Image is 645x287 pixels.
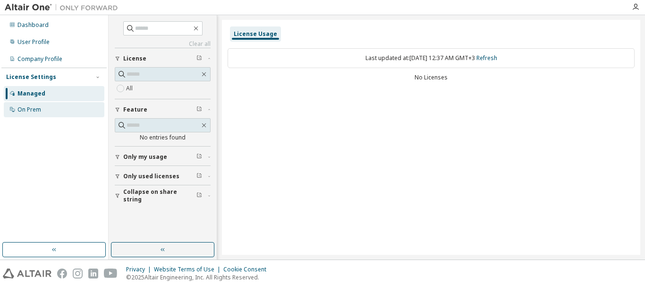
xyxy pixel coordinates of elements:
[196,106,202,113] span: Clear filter
[196,192,202,200] span: Clear filter
[196,55,202,62] span: Clear filter
[123,106,147,113] span: Feature
[88,269,98,278] img: linkedin.svg
[123,188,196,203] span: Collapse on share string
[115,134,211,141] div: No entries found
[115,185,211,206] button: Collapse on share string
[17,21,49,29] div: Dashboard
[223,266,272,273] div: Cookie Consent
[5,3,123,12] img: Altair One
[228,74,635,81] div: No Licenses
[126,266,154,273] div: Privacy
[476,54,497,62] a: Refresh
[123,55,146,62] span: License
[115,40,211,48] a: Clear all
[17,38,50,46] div: User Profile
[228,48,635,68] div: Last updated at: [DATE] 12:37 AM GMT+3
[154,266,223,273] div: Website Terms of Use
[115,166,211,187] button: Only used licenses
[104,269,118,278] img: youtube.svg
[126,273,272,281] p: © 2025 Altair Engineering, Inc. All Rights Reserved.
[126,83,135,94] label: All
[196,173,202,180] span: Clear filter
[123,153,167,161] span: Only my usage
[17,55,62,63] div: Company Profile
[57,269,67,278] img: facebook.svg
[6,73,56,81] div: License Settings
[73,269,83,278] img: instagram.svg
[115,147,211,167] button: Only my usage
[115,48,211,69] button: License
[196,153,202,161] span: Clear filter
[123,173,179,180] span: Only used licenses
[234,30,277,38] div: License Usage
[17,90,45,97] div: Managed
[17,106,41,113] div: On Prem
[115,99,211,120] button: Feature
[3,269,51,278] img: altair_logo.svg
